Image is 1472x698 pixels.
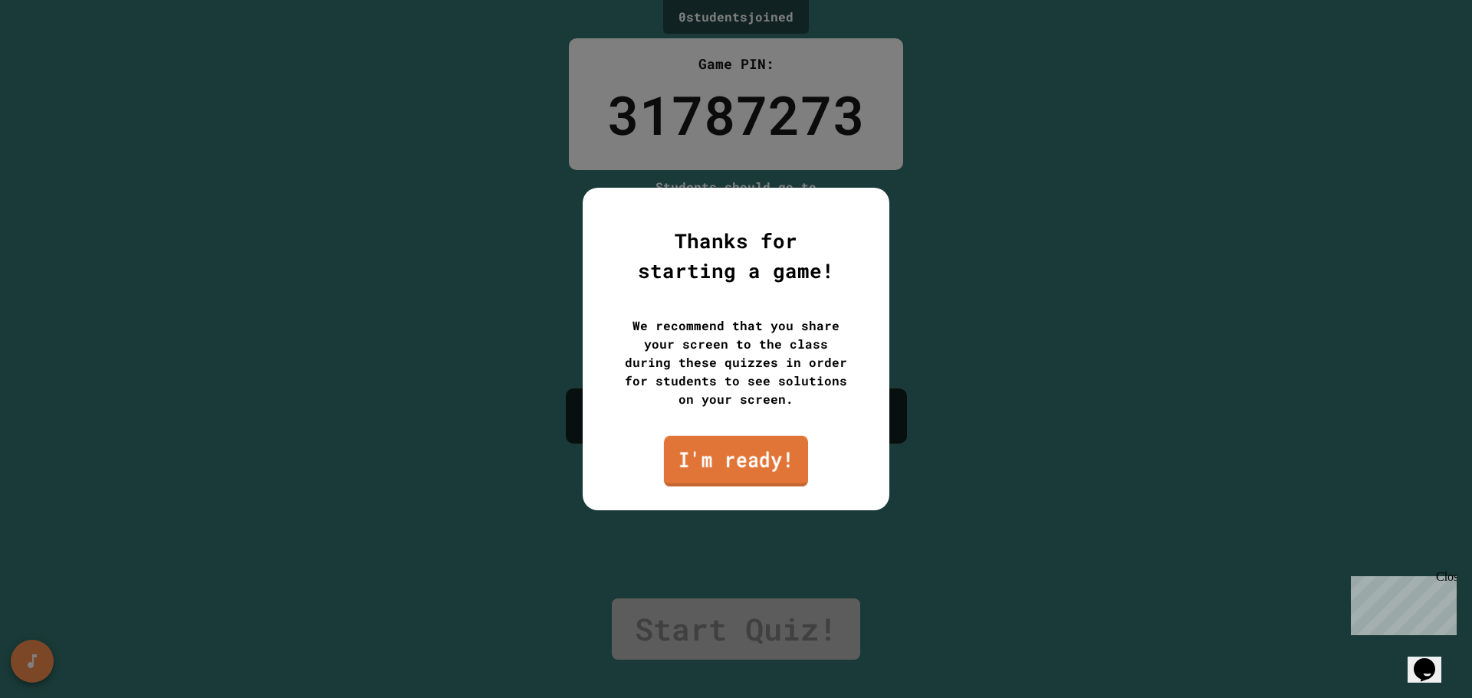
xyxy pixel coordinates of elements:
iframe: chat widget [1345,570,1457,635]
div: We recommend that you share your screen to the class during these quizzes in order for students t... [621,316,851,408]
iframe: chat widget [1408,637,1457,683]
a: I'm ready! [664,436,808,487]
div: Chat with us now!Close [6,6,106,97]
div: Thanks for starting a game! [621,226,851,286]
